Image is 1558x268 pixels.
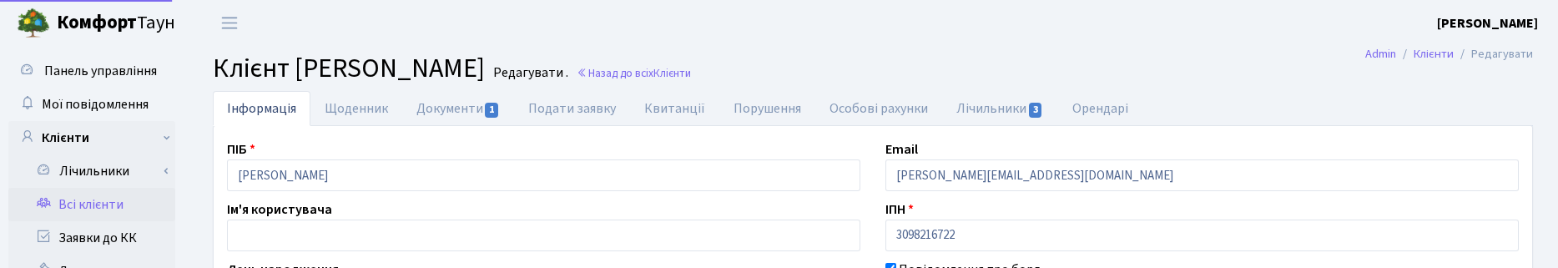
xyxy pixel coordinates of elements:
span: Мої повідомлення [42,95,149,114]
span: Панель управління [44,62,157,80]
b: Комфорт [57,9,137,36]
a: Панель управління [8,54,175,88]
a: Admin [1365,45,1396,63]
span: Таун [57,9,175,38]
a: Орендарі [1058,91,1142,126]
li: Редагувати [1454,45,1533,63]
a: Клієнти [1414,45,1454,63]
a: Особові рахунки [815,91,942,126]
button: Переключити навігацію [209,9,250,37]
a: Заявки до КК [8,221,175,255]
a: Лічильники [942,91,1057,126]
span: Клієнт [PERSON_NAME] [213,49,485,88]
small: Редагувати . [490,65,568,81]
a: Інформація [213,91,310,126]
span: 1 [485,103,498,118]
span: 3 [1029,103,1042,118]
label: Email [885,139,918,159]
a: Лічильники [19,154,175,188]
a: Квитанції [630,91,719,126]
b: [PERSON_NAME] [1437,14,1538,33]
label: Ім'я користувача [227,200,332,220]
img: logo.png [17,7,50,40]
a: Назад до всіхКлієнти [577,65,691,81]
a: Клієнти [8,121,175,154]
a: Щоденник [310,91,402,126]
label: ПІБ [227,139,255,159]
a: Порушення [719,91,815,126]
a: [PERSON_NAME] [1437,13,1538,33]
nav: breadcrumb [1340,37,1558,72]
a: Всі клієнти [8,188,175,221]
a: Документи [402,91,514,126]
label: ІПН [885,200,914,220]
a: Подати заявку [514,91,630,126]
span: Клієнти [653,65,691,81]
a: Мої повідомлення [8,88,175,121]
